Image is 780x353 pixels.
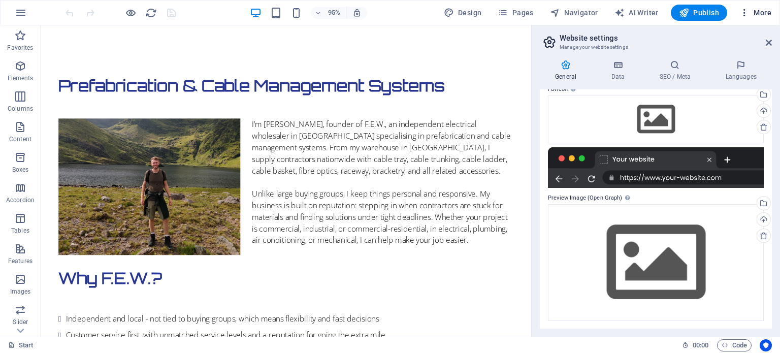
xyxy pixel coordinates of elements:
[548,83,764,95] label: Favicon
[644,60,710,81] h4: SEO / Meta
[13,318,28,326] p: Slider
[440,5,486,21] button: Design
[11,227,29,235] p: Tables
[560,43,752,52] h3: Manage your website settings
[8,74,34,82] p: Elements
[700,341,701,349] span: :
[614,8,659,18] span: AI Writer
[722,339,747,351] span: Code
[710,60,772,81] h4: Languages
[739,8,771,18] span: More
[717,339,752,351] button: Code
[693,339,708,351] span: 00 00
[7,44,33,52] p: Favorites
[548,204,764,320] div: Select files from the file manager, stock photos, or upload file(s)
[548,95,764,143] div: Select files from the file manager, stock photos, or upload file(s)
[8,105,33,113] p: Columns
[540,60,596,81] h4: General
[12,166,29,174] p: Boxes
[671,5,727,21] button: Publish
[494,5,537,21] button: Pages
[145,7,157,19] i: Reload page
[550,8,598,18] span: Navigator
[610,5,663,21] button: AI Writer
[6,196,35,204] p: Accordion
[498,8,533,18] span: Pages
[548,192,764,204] label: Preview Image (Open Graph)
[682,339,709,351] h6: Session time
[311,7,347,19] button: 95%
[10,287,31,296] p: Images
[560,34,772,43] h2: Website settings
[326,7,342,19] h6: 95%
[9,135,31,143] p: Content
[546,5,602,21] button: Navigator
[444,8,482,18] span: Design
[8,257,32,265] p: Features
[8,339,34,351] a: Click to cancel selection. Double-click to open Pages
[760,339,772,351] button: Usercentrics
[124,7,137,19] button: Click here to leave preview mode and continue editing
[596,60,644,81] h4: Data
[145,7,157,19] button: reload
[679,8,719,18] span: Publish
[735,5,775,21] button: More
